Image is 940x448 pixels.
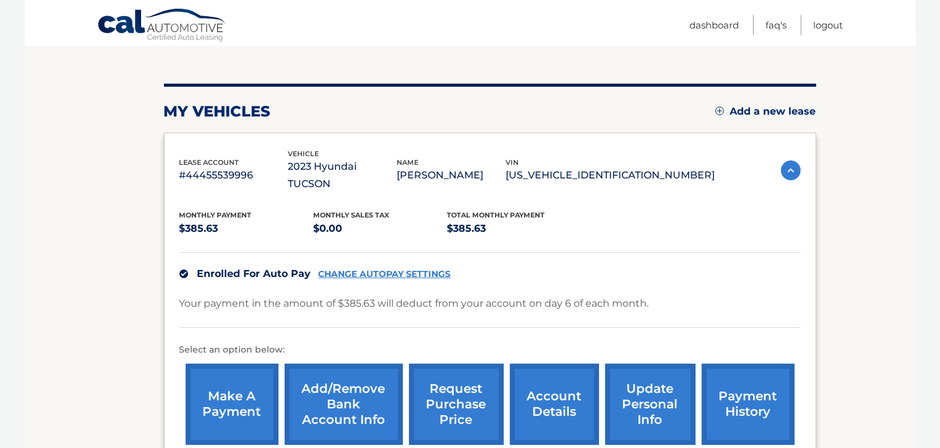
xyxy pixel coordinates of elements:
img: add.svg [715,107,724,115]
a: Cal Automotive [97,8,227,44]
a: Dashboard [690,15,739,35]
span: Monthly sales Tax [313,211,389,219]
p: $385.63 [179,220,314,237]
p: Select an option below: [179,343,801,358]
a: make a payment [186,364,278,445]
a: Add/Remove bank account info [285,364,403,445]
span: Monthly Payment [179,211,252,219]
a: payment history [702,364,795,445]
a: CHANGE AUTOPAY SETTINGS [319,269,451,279]
a: request purchase price [409,364,504,445]
a: Logout [814,15,843,35]
a: account details [510,364,599,445]
p: [PERSON_NAME] [397,167,506,184]
a: update personal info [605,364,696,445]
span: lease account [179,158,239,167]
p: [US_VEHICLE_IDENTIFICATION_NUMBER] [506,167,715,184]
p: $385.63 [447,220,582,237]
span: vin [506,158,519,167]
a: FAQ's [766,15,787,35]
img: check.svg [179,270,188,278]
img: accordion-active.svg [781,160,801,180]
span: name [397,158,419,167]
p: $0.00 [313,220,447,237]
a: Add a new lease [715,105,816,118]
span: vehicle [288,149,319,158]
p: 2023 Hyundai TUCSON [288,158,397,193]
p: Your payment in the amount of $385.63 will deduct from your account on day 6 of each month. [179,295,649,312]
p: #44455539996 [179,167,288,184]
span: Total Monthly Payment [447,211,545,219]
h2: my vehicles [164,102,271,121]
span: Enrolled For Auto Pay [197,268,311,279]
